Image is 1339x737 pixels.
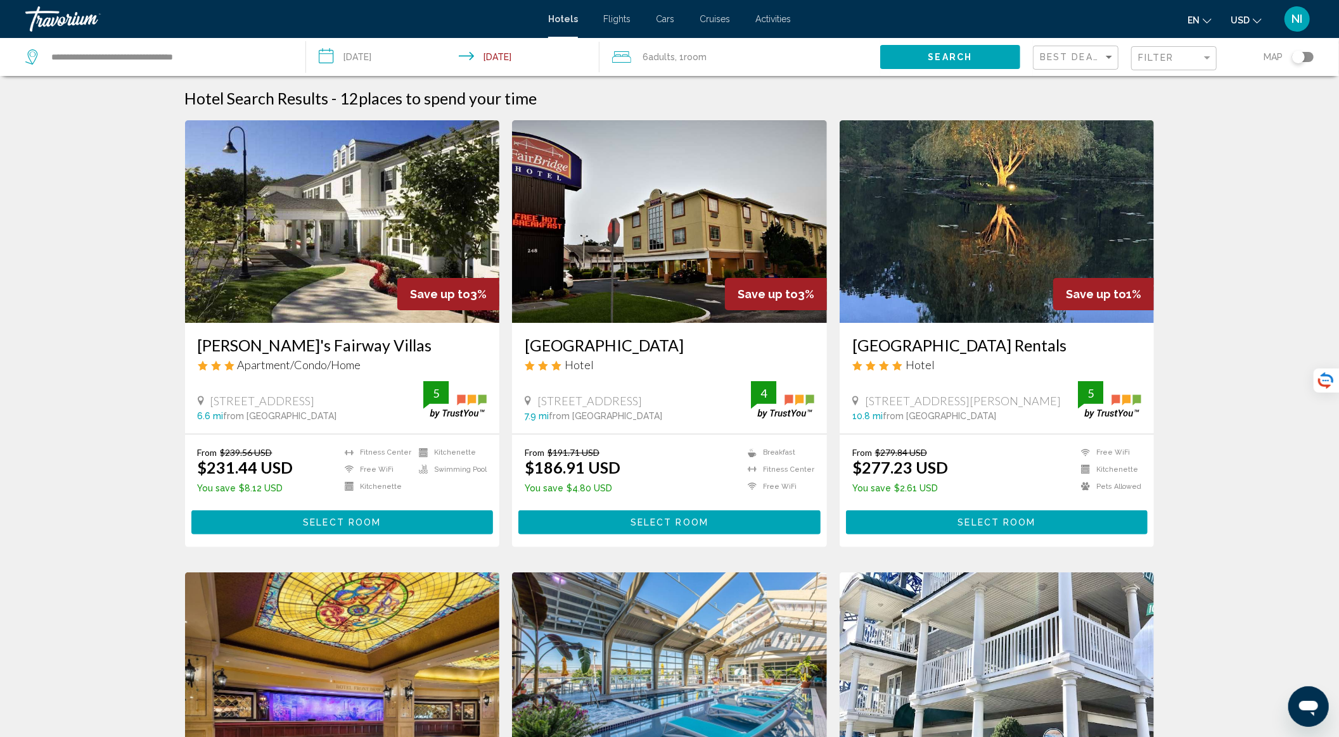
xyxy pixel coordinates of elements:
[525,483,563,493] span: You save
[648,52,675,62] span: Adults
[846,510,1148,534] button: Select Room
[738,287,798,301] span: Save up to
[338,464,413,475] li: Free WiFi
[1264,48,1283,66] span: Map
[306,38,599,76] button: Check-in date: Sep 16, 2025 Check-out date: Sep 17, 2025
[1188,15,1200,25] span: en
[338,481,413,492] li: Kitchenette
[1231,11,1262,29] button: Change currency
[852,458,948,477] ins: $277.23 USD
[359,89,537,108] span: places to spend your time
[1078,381,1141,419] img: trustyou-badge.svg
[198,458,293,477] ins: $231.44 USD
[549,411,662,421] span: from [GEOGRAPHIC_DATA]
[958,518,1036,528] span: Select Room
[185,120,500,323] img: Hotel image
[741,481,814,492] li: Free WiFi
[852,483,948,493] p: $2.61 USD
[332,89,337,108] span: -
[675,48,707,66] span: , 1
[548,14,578,24] a: Hotels
[656,14,674,24] a: Cars
[423,381,487,419] img: trustyou-badge.svg
[1040,52,1106,62] span: Best Deals
[875,447,927,458] del: $279.84 USD
[397,278,499,310] div: 3%
[525,458,620,477] ins: $186.91 USD
[599,38,880,76] button: Travelers: 6 adults, 0 children
[413,447,487,458] li: Kitchenette
[852,411,883,421] span: 10.8 mi
[198,336,487,355] a: [PERSON_NAME]'s Fairway Villas
[852,336,1142,355] a: [GEOGRAPHIC_DATA] Rentals
[1075,447,1141,458] li: Free WiFi
[631,518,708,528] span: Select Room
[1075,464,1141,475] li: Kitchenette
[198,447,217,458] span: From
[751,381,814,419] img: trustyou-badge.svg
[852,483,891,493] span: You save
[1292,13,1303,25] span: NI
[643,48,675,66] span: 6
[210,394,315,408] span: [STREET_ADDRESS]
[303,518,381,528] span: Select Room
[198,483,293,493] p: $8.12 USD
[224,411,337,421] span: from [GEOGRAPHIC_DATA]
[852,447,872,458] span: From
[525,336,814,355] a: [GEOGRAPHIC_DATA]
[338,447,413,458] li: Fitness Center
[410,287,470,301] span: Save up to
[880,45,1020,68] button: Search
[603,14,631,24] a: Flights
[865,394,1061,408] span: [STREET_ADDRESS][PERSON_NAME]
[238,358,361,372] span: Apartment/Condo/Home
[741,447,814,458] li: Breakfast
[1078,386,1103,401] div: 5
[1283,51,1314,63] button: Toggle map
[684,52,707,62] span: Room
[1281,6,1314,32] button: User Menu
[198,483,236,493] span: You save
[725,278,827,310] div: 3%
[852,358,1142,372] div: 4 star Hotel
[1188,11,1212,29] button: Change language
[512,120,827,323] img: Hotel image
[25,6,535,32] a: Travorium
[565,358,594,372] span: Hotel
[928,53,973,63] span: Search
[525,483,620,493] p: $4.80 USD
[1075,481,1141,492] li: Pets Allowed
[413,464,487,475] li: Swimming Pool
[185,89,329,108] h1: Hotel Search Results
[1131,46,1217,72] button: Filter
[537,394,642,408] span: [STREET_ADDRESS]
[741,464,814,475] li: Fitness Center
[525,358,814,372] div: 3 star Hotel
[423,386,449,401] div: 5
[840,120,1155,323] img: Hotel image
[525,411,549,421] span: 7.9 mi
[1053,278,1154,310] div: 1%
[340,89,537,108] h2: 12
[1231,15,1250,25] span: USD
[1288,686,1329,727] iframe: Кнопка для запуску вікна повідомлень
[755,14,791,24] a: Activities
[1040,53,1115,63] mat-select: Sort by
[700,14,730,24] a: Cruises
[518,513,821,527] a: Select Room
[198,358,487,372] div: 3 star Apartment
[883,411,996,421] span: from [GEOGRAPHIC_DATA]
[906,358,935,372] span: Hotel
[191,510,494,534] button: Select Room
